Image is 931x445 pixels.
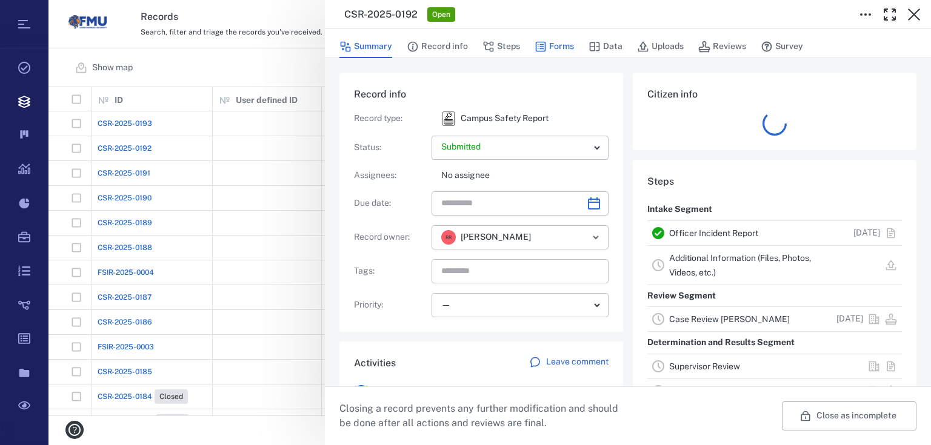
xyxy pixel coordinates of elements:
button: Data [589,35,622,58]
h6: Activities [354,356,396,371]
p: Campus Safety Report [461,113,549,125]
a: Leave comment [529,356,609,371]
span: [DATE] 2:48PM [449,385,501,400]
button: Choose date [582,191,606,216]
p: [DATE] [836,313,863,325]
span: [PERSON_NAME] [461,231,531,243]
p: Priority : [354,299,427,311]
button: Summary [339,35,392,58]
a: Officer Incident Report [669,228,758,238]
div: Citizen info [633,73,916,160]
button: Reviews [698,35,746,58]
h6: Citizen info [647,87,902,102]
button: Survey [761,35,803,58]
button: Uploads [637,35,684,58]
button: Toggle Fullscreen [878,2,902,27]
div: R R [441,230,456,245]
span: Help [27,8,52,19]
a: Case Review [PERSON_NAME] [669,314,790,324]
h6: Steps [647,174,902,189]
p: Submitted [441,141,589,153]
a: Supervisor Review [669,361,740,371]
p: Tags : [354,265,427,277]
p: [DATE] [853,227,880,239]
p: Review Segment [647,285,716,307]
div: StepsIntake SegmentOfficer Incident Report[DATE]Additional Information (Files, Photos, Videos, et... [633,160,916,428]
button: Forms [535,35,574,58]
button: Close [902,2,926,27]
a: Additional Information (Files, Photos, Videos, etc.) [669,253,811,277]
img: icon Campus Safety Report [441,111,456,126]
p: Record owner : [354,231,427,243]
div: — [441,298,589,312]
button: Close as incomplete [782,401,916,430]
div: Record infoRecord type:icon Campus Safety ReportCampus Safety ReportStatus:Assignees:No assigneeD... [339,73,623,341]
p: Due date : [354,197,427,209]
button: Record info [407,35,468,58]
p: Intake Segment [647,199,712,220]
p: No assignee [441,170,609,182]
h6: Record info [354,87,609,102]
button: Steps [482,35,520,58]
h3: CSR-2025-0192 [344,7,418,22]
button: Toggle to Edit Boxes [853,2,878,27]
p: Status : [354,142,427,154]
p: Closing a record prevents any further modification and should be done after all actions and revie... [339,401,628,430]
span: Open [430,10,453,20]
p: Assignees : [354,170,427,182]
button: Open [587,229,604,246]
p: Determination and Results Segment [647,332,795,354]
p: Leave comment [546,356,609,368]
p: Record type : [354,113,427,125]
div: Campus Safety Report [441,111,456,126]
